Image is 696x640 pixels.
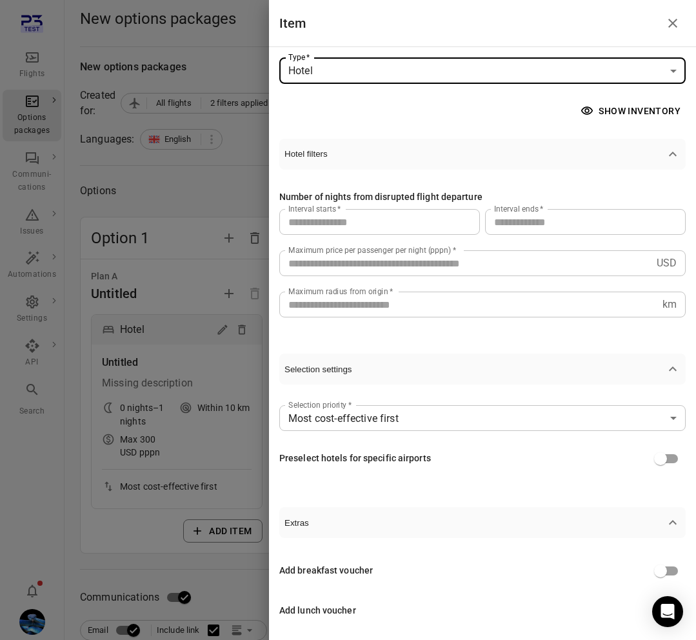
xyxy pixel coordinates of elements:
div: Open Intercom Messenger [652,596,683,627]
div: Hotel [288,63,665,79]
label: Selection priority [288,399,352,410]
div: Add breakfast voucher [279,564,373,578]
div: Hotel filters [279,170,686,339]
div: Number of nights from disrupted flight departure [279,190,482,205]
div: Hotel filters [279,385,686,492]
div: Most cost-effective first [279,405,686,431]
label: Maximum radius from origin [288,286,393,297]
label: Type [288,52,310,63]
label: Maximum price per passenger per night (pppn) [288,245,456,255]
div: Preselect hotels for specific airports [279,452,431,466]
p: USD [657,255,677,271]
label: Interval starts [288,203,341,214]
h1: Item [279,13,306,34]
div: Add lunch voucher [279,604,356,618]
button: Extras [279,507,686,538]
span: Selection settings [284,365,665,374]
p: km [662,297,677,312]
button: Hotel filters [279,139,686,170]
button: Selection settings [279,354,686,385]
span: Extras [284,518,665,528]
button: Show inventory [578,99,686,123]
button: Close drawer [660,10,686,36]
span: Hotel filters [284,149,665,159]
label: Interval ends [494,203,544,214]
